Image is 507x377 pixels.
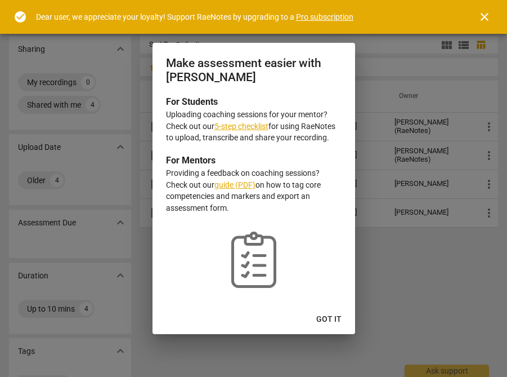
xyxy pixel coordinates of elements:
[166,109,342,144] p: Uploading coaching sessions for your mentor? Check out our for using RaeNotes to upload, transcri...
[214,180,255,189] a: guide (PDF)
[478,10,491,24] span: close
[166,167,342,214] p: Providing a feedback on coaching sessions? Check out our on how to tag core competencies and mark...
[166,155,216,166] b: For Mentors
[36,11,353,23] div: Dear user, we appreciate your loyalty! Support RaeNotes by upgrading to a
[296,12,353,21] a: Pro subscription
[471,3,498,30] button: Close
[166,56,342,84] h2: Make assessment easier with [PERSON_NAME]
[316,314,342,325] span: Got it
[14,10,27,24] span: check_circle
[214,122,268,131] a: 5-step checklist
[166,96,218,107] b: For Students
[307,309,351,330] button: Got it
